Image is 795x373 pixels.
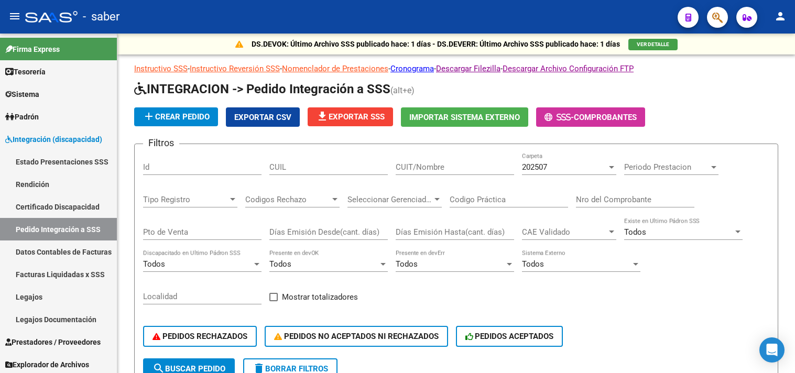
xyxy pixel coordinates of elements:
[190,64,280,73] a: Instructivo Reversión SSS
[774,10,787,23] mat-icon: person
[5,359,89,370] span: Explorador de Archivos
[265,326,448,347] button: PEDIDOS NO ACEPTADOS NI RECHAZADOS
[134,107,218,126] button: Crear Pedido
[503,64,634,73] a: Descargar Archivo Configuración FTP
[390,64,434,73] a: Cronograma
[396,259,418,269] span: Todos
[83,5,119,28] span: - saber
[316,110,329,123] mat-icon: file_download
[522,259,544,269] span: Todos
[143,136,179,150] h3: Filtros
[143,110,155,123] mat-icon: add
[8,10,21,23] mat-icon: menu
[5,43,60,55] span: Firma Express
[522,227,607,237] span: CAE Validado
[637,41,669,47] span: VER DETALLE
[134,64,188,73] a: Instructivo SSS
[390,85,415,95] span: (alt+e)
[347,195,432,204] span: Seleccionar Gerenciador
[226,107,300,127] button: Exportar CSV
[308,107,393,126] button: Exportar SSS
[269,259,291,269] span: Todos
[465,332,554,341] span: PEDIDOS ACEPTADOS
[143,195,228,204] span: Tipo Registro
[282,291,358,303] span: Mostrar totalizadores
[759,337,785,363] div: Open Intercom Messenger
[5,89,39,100] span: Sistema
[436,64,500,73] a: Descargar Filezilla
[401,107,528,127] button: Importar Sistema Externo
[245,195,330,204] span: Codigos Rechazo
[274,332,439,341] span: PEDIDOS NO ACEPTADOS NI RECHAZADOS
[143,326,257,347] button: PEDIDOS RECHAZADOS
[574,113,637,122] span: Comprobantes
[522,162,547,172] span: 202507
[153,332,247,341] span: PEDIDOS RECHAZADOS
[536,107,645,127] button: -Comprobantes
[234,113,291,122] span: Exportar CSV
[409,113,520,122] span: Importar Sistema Externo
[143,259,165,269] span: Todos
[544,113,574,122] span: -
[282,64,388,73] a: Nomenclador de Prestaciones
[5,134,102,145] span: Integración (discapacidad)
[628,39,678,50] button: VER DETALLE
[456,326,563,347] button: PEDIDOS ACEPTADOS
[624,227,646,237] span: Todos
[5,66,46,78] span: Tesorería
[5,336,101,348] span: Prestadores / Proveedores
[134,63,778,74] p: - - - - -
[316,112,385,122] span: Exportar SSS
[134,82,390,96] span: INTEGRACION -> Pedido Integración a SSS
[624,162,709,172] span: Periodo Prestacion
[143,112,210,122] span: Crear Pedido
[5,111,39,123] span: Padrón
[252,38,620,50] p: DS.DEVOK: Último Archivo SSS publicado hace: 1 días - DS.DEVERR: Último Archivo SSS publicado hac...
